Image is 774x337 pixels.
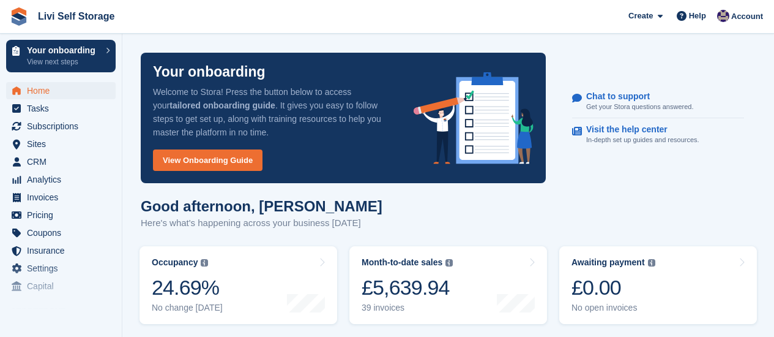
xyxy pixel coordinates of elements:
div: Month-to-date sales [362,257,442,268]
div: 24.69% [152,275,223,300]
div: No open invoices [571,303,655,313]
img: stora-icon-8386f47178a22dfd0bd8f6a31ec36ba5ce8667c1dd55bd0f319d3a0aa187defe.svg [10,7,28,26]
div: Awaiting payment [571,257,645,268]
a: menu [6,171,116,188]
a: menu [6,224,116,241]
a: View Onboarding Guide [153,150,262,171]
img: Jim [717,10,729,22]
span: CRM [27,153,100,170]
span: Create [628,10,653,22]
div: No change [DATE] [152,303,223,313]
a: Chat to support Get your Stora questions answered. [572,85,744,119]
div: 39 invoices [362,303,453,313]
a: Livi Self Storage [33,6,119,26]
a: menu [6,189,116,206]
div: Occupancy [152,257,198,268]
span: Settings [27,260,100,277]
a: menu [6,82,116,99]
span: Analytics [27,171,100,188]
a: Month-to-date sales £5,639.94 39 invoices [349,246,547,324]
a: Awaiting payment £0.00 No open invoices [559,246,757,324]
a: menu [6,242,116,259]
img: icon-info-grey-7440780725fd019a000dd9b08b2336e03edf1995a4989e88bcd33f0948082b44.svg [201,259,208,267]
p: Get your Stora questions answered. [586,102,693,112]
a: menu [6,206,116,224]
p: Welcome to Stora! Press the button below to access your . It gives you easy to follow steps to ge... [153,85,394,139]
span: Sites [27,135,100,153]
span: Capital [27,278,100,295]
a: Occupancy 24.69% No change [DATE] [140,246,337,324]
span: Home [27,82,100,99]
img: onboarding-info-6c161a55d2c0e0a8cae90662b2fe09162a5109e8cc188191df67fb4f79e88e88.svg [414,72,534,164]
a: menu [6,135,116,153]
div: £5,639.94 [362,275,453,300]
span: Coupons [27,224,100,241]
p: In-depth set up guides and resources. [586,135,699,145]
a: Your onboarding View next steps [6,40,116,72]
a: menu [6,260,116,277]
span: Pricing [27,206,100,224]
strong: tailored onboarding guide [169,100,275,110]
a: menu [6,100,116,117]
h1: Good afternoon, [PERSON_NAME] [141,198,382,214]
p: Chat to support [586,91,683,102]
span: Help [689,10,706,22]
span: Account [731,10,763,23]
a: menu [6,153,116,170]
img: icon-info-grey-7440780725fd019a000dd9b08b2336e03edf1995a4989e88bcd33f0948082b44.svg [445,259,453,267]
p: Here's what's happening across your business [DATE] [141,216,382,230]
img: icon-info-grey-7440780725fd019a000dd9b08b2336e03edf1995a4989e88bcd33f0948082b44.svg [648,259,655,267]
span: Insurance [27,242,100,259]
span: Storefront [11,305,122,317]
a: Visit the help center In-depth set up guides and resources. [572,118,744,151]
p: View next steps [27,56,100,67]
p: Your onboarding [153,65,266,79]
div: £0.00 [571,275,655,300]
a: menu [6,118,116,135]
p: Visit the help center [586,124,690,135]
span: Subscriptions [27,118,100,135]
span: Tasks [27,100,100,117]
p: Your onboarding [27,46,100,55]
span: Invoices [27,189,100,206]
a: menu [6,278,116,295]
